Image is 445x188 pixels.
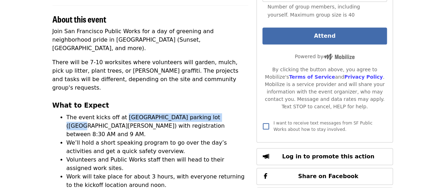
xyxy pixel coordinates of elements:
[52,13,106,25] span: About this event
[52,58,248,92] p: There will be 7-10 worksites where volunteers will garden, mulch, pick up litter, plant trees, or...
[344,74,383,80] a: Privacy Policy
[256,168,393,185] button: Share on Facebook
[262,66,387,110] div: By clicking the button above, you agree to Mobilize's and . Mobilize is a service provider and wi...
[267,4,360,18] span: Number of group members, including yourself. Maximum group size is 40
[52,27,248,53] p: Join San Francisco Public Works for a day of greening and neighborhood pride in [GEOGRAPHIC_DATA]...
[262,28,387,44] button: Attend
[273,121,372,132] span: I want to receive text messages from SF Public Works about how to stay involved.
[282,153,374,160] span: Log in to promote this action
[298,173,358,180] span: Share on Facebook
[66,156,248,172] li: Volunteers and Public Works staff then will head to their assigned work sites.
[66,113,248,139] li: The event kicks off at [GEOGRAPHIC_DATA] parking lot ([GEOGRAPHIC_DATA][PERSON_NAME]) with regist...
[66,139,248,156] li: We’ll hold a short speaking program to go over the day’s activities and get a quick safety overview.
[256,148,393,165] button: Log in to promote this action
[295,54,355,59] span: Powered by
[52,101,248,110] h3: What to Expect
[289,74,335,80] a: Terms of Service
[323,54,355,60] img: Powered by Mobilize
